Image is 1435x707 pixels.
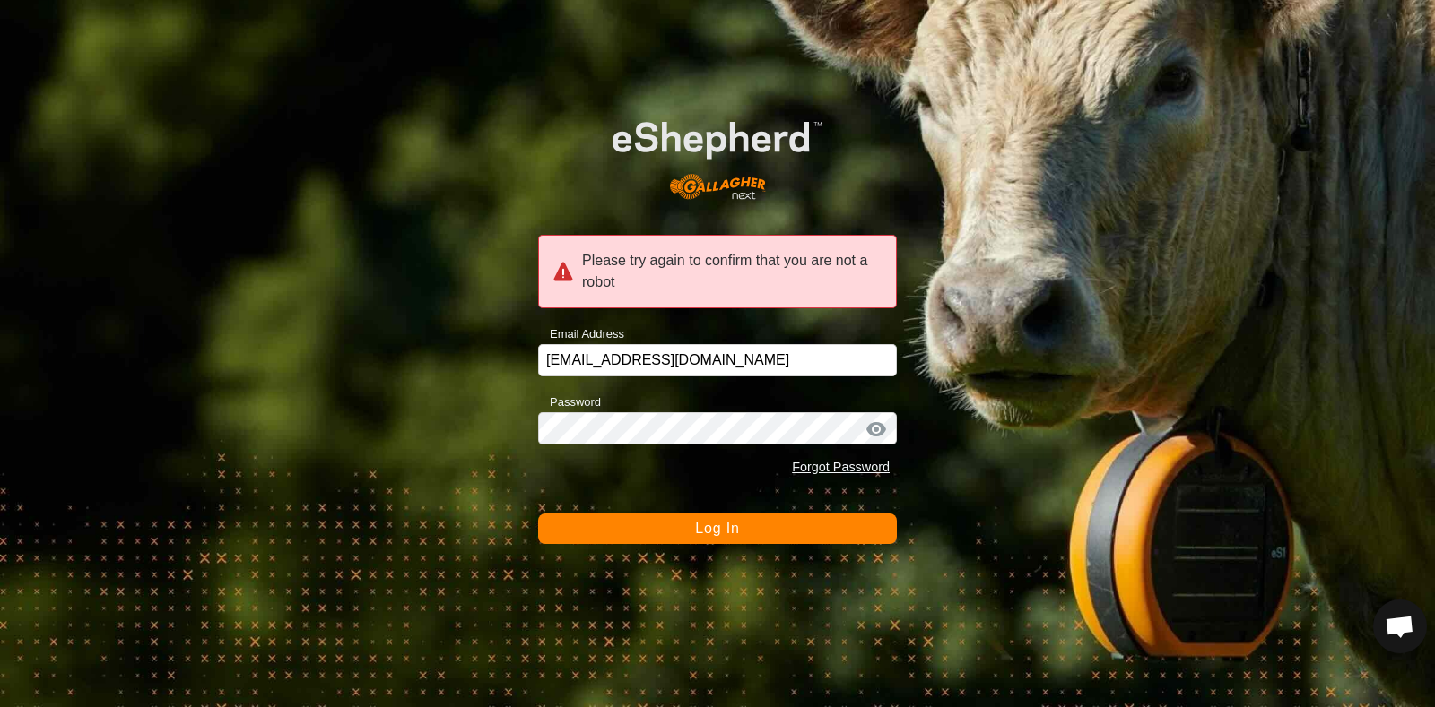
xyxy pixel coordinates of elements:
[538,235,897,308] div: Please try again to confirm that you are not a robot
[574,91,861,213] img: E-shepherd Logo
[538,513,897,544] button: Log In
[538,393,601,411] label: Password
[538,344,897,376] input: Email Address
[792,460,890,474] a: Forgot Password
[1373,599,1427,653] div: Open chat
[538,325,624,343] label: Email Address
[695,521,739,536] span: Log In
